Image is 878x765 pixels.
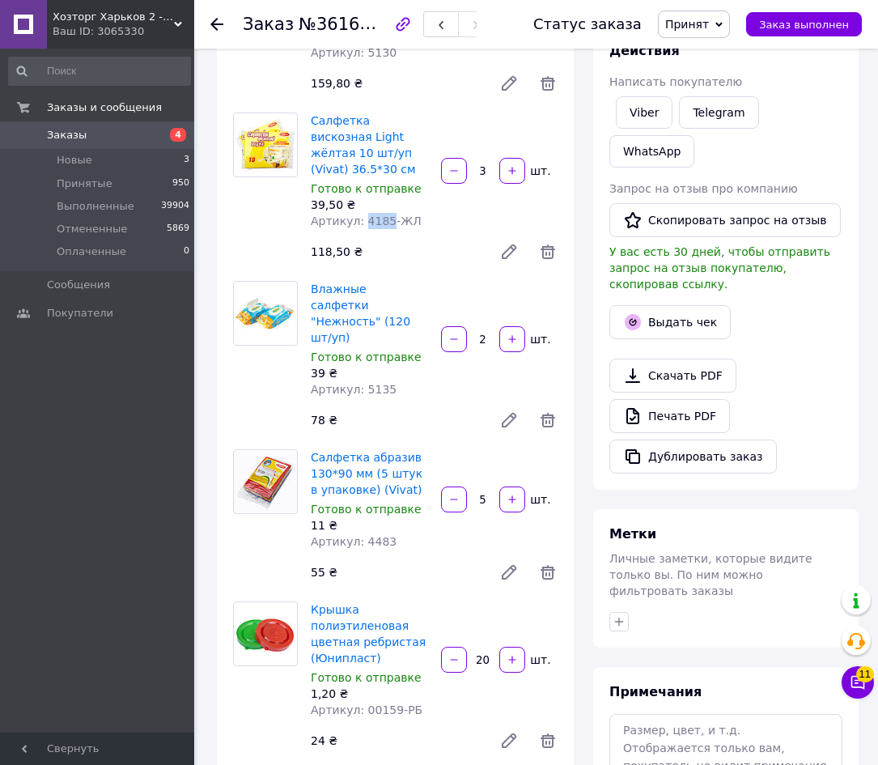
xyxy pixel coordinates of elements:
[311,703,422,716] span: Артикул: 00159-РБ
[311,535,397,548] span: Артикул: 4483
[609,440,777,474] button: Дублировать заказ
[609,305,731,339] button: Выдать чек
[243,15,294,34] span: Заказ
[665,18,709,31] span: Принят
[609,684,702,699] span: Примечания
[538,563,558,582] span: Удалить
[311,351,422,363] span: Готово к отправке
[299,14,414,34] span: №361611914
[538,242,558,261] span: Удалить
[493,236,525,268] a: Редактировать
[172,176,189,191] span: 950
[533,16,642,32] div: Статус заказа
[311,383,397,396] span: Артикул: 5135
[493,404,525,436] a: Редактировать
[311,503,422,516] span: Готово к отправке
[311,365,428,381] div: 39 ₴
[746,12,862,36] button: Заказ выполнен
[57,222,127,236] span: Отмененные
[538,731,558,750] span: Удалить
[304,561,486,584] div: 55 ₴
[609,135,694,168] a: WhatsApp
[234,612,297,655] img: Крышка полиэтиленовая цветная ребристая (Юнипласт)
[210,16,223,32] div: Вернуться назад
[527,331,553,347] div: шт.
[184,153,189,168] span: 3
[167,222,189,236] span: 5869
[609,399,730,433] a: Печать PDF
[57,244,126,259] span: Оплаченные
[493,67,525,100] a: Редактировать
[57,199,134,214] span: Выполненные
[304,729,486,752] div: 24 ₴
[493,556,525,589] a: Редактировать
[527,652,553,668] div: шт.
[679,96,758,129] a: Telegram
[161,199,189,214] span: 39904
[311,451,422,496] a: Салфетка абразив 130*90 мм (5 штук в упаковке) (Vivat)
[234,452,297,512] img: Салфетка абразив 130*90 мм (5 штук в упаковке) (Vivat)
[538,74,558,93] span: Удалить
[57,176,112,191] span: Принятые
[311,283,410,344] a: Влажные салфетки "Нежность" (120 шт/уп)
[304,409,486,431] div: 78 ₴
[47,306,113,321] span: Покупатели
[170,128,186,142] span: 4
[47,128,87,142] span: Заказы
[304,240,486,263] div: 118,50 ₴
[527,163,553,179] div: шт.
[609,203,841,237] button: Скопировать запрос на отзыв
[538,410,558,430] span: Удалить
[616,96,672,129] a: Viber
[234,117,297,173] img: Салфетка вискозная Light жёлтая 10 шт/уп (Vivat) 36.5*30 см
[842,666,874,699] button: Чат с покупателем11
[856,666,874,682] span: 11
[609,75,742,88] span: Написать покупателю
[311,114,416,176] a: Салфетка вискозная Light жёлтая 10 шт/уп (Vivat) 36.5*30 см
[304,72,486,95] div: 159,80 ₴
[609,552,812,597] span: Личные заметки, которые видите только вы. По ним можно фильтровать заказы
[609,359,736,393] a: Скачать PDF
[47,100,162,115] span: Заказы и сообщения
[311,197,428,213] div: 39,50 ₴
[493,725,525,757] a: Редактировать
[311,686,428,702] div: 1,20 ₴
[311,182,422,195] span: Готово к отправке
[311,46,397,59] span: Артикул: 5130
[311,671,422,684] span: Готово к отправке
[311,215,422,227] span: Артикул: 4185-ЖЛ
[184,244,189,259] span: 0
[609,182,798,195] span: Запрос на отзыв про компанию
[609,43,680,58] span: Действия
[57,153,92,168] span: Новые
[311,517,428,533] div: 11 ₴
[8,57,191,86] input: Поиск
[53,10,174,24] span: Хозторг Харьков 2 - товары для дома от украинских производителей
[759,19,849,31] span: Заказ выполнен
[47,278,110,292] span: Сообщения
[609,245,830,291] span: У вас есть 30 дней, чтобы отправить запрос на отзыв покупателю, скопировав ссылку.
[234,294,297,332] img: Влажные салфетки "Нежность" (120 шт/уп)
[311,603,426,665] a: Крышка полиэтиленовая цветная ребристая (Юнипласт)
[53,24,194,39] div: Ваш ID: 3065330
[527,491,553,508] div: шт.
[609,526,656,542] span: Метки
